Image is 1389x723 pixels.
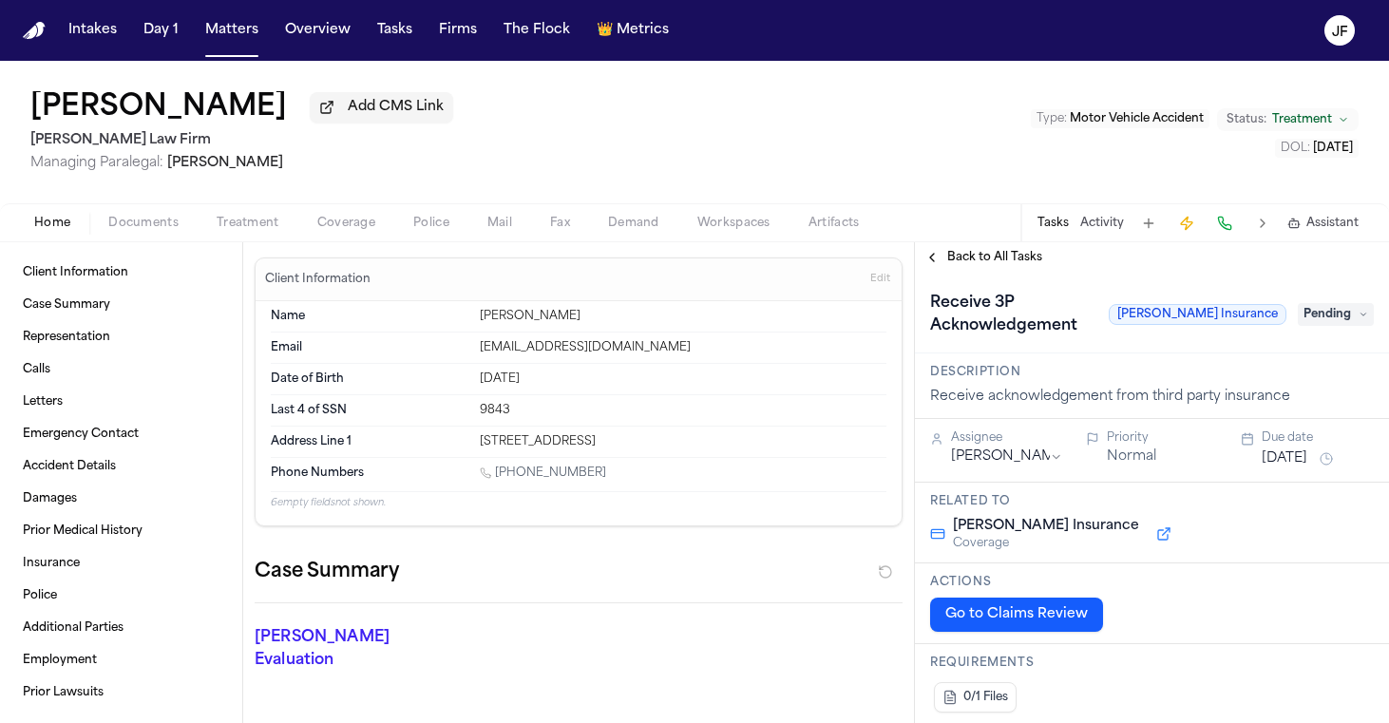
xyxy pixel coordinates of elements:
[1107,447,1156,466] button: Normal
[23,685,104,700] span: Prior Lawsuits
[23,620,124,636] span: Additional Parties
[217,216,279,231] span: Treatment
[697,216,771,231] span: Workspaces
[1313,143,1353,154] span: [DATE]
[271,309,468,324] dt: Name
[23,22,46,40] a: Home
[1315,447,1338,470] button: Snooze task
[608,216,659,231] span: Demand
[963,690,1008,705] span: 0/1 Files
[1306,216,1359,231] span: Assistant
[15,580,227,611] a: Police
[23,556,80,571] span: Insurance
[15,451,227,482] a: Accident Details
[480,309,886,324] div: [PERSON_NAME]
[15,677,227,708] a: Prior Lawsuits
[480,340,886,355] div: [EMAIL_ADDRESS][DOMAIN_NAME]
[1173,210,1200,237] button: Create Immediate Task
[23,362,50,377] span: Calls
[1298,303,1374,326] span: Pending
[413,216,449,231] span: Police
[23,523,143,539] span: Prior Medical History
[1135,210,1162,237] button: Add Task
[277,13,358,48] a: Overview
[271,340,468,355] dt: Email
[496,13,578,48] button: The Flock
[167,156,283,170] span: [PERSON_NAME]
[934,682,1017,713] button: 0/1 Files
[1281,143,1310,154] span: DOL :
[15,322,227,352] a: Representation
[370,13,420,48] button: Tasks
[15,484,227,514] a: Damages
[61,13,124,48] button: Intakes
[947,250,1042,265] span: Back to All Tasks
[15,516,227,546] a: Prior Medical History
[15,290,227,320] a: Case Summary
[198,13,266,48] button: Matters
[930,365,1374,380] h3: Description
[271,371,468,387] dt: Date of Birth
[23,330,110,345] span: Representation
[930,388,1374,407] div: Receive acknowledgement from third party insurance
[1262,430,1374,446] div: Due date
[1332,26,1348,39] text: JF
[15,387,227,417] a: Letters
[1262,449,1307,468] button: [DATE]
[271,403,468,418] dt: Last 4 of SSN
[480,403,886,418] div: 9843
[15,613,227,643] a: Additional Parties
[1109,304,1286,325] span: [PERSON_NAME] Insurance
[1031,109,1209,128] button: Edit Type: Motor Vehicle Accident
[108,216,179,231] span: Documents
[23,265,128,280] span: Client Information
[487,216,512,231] span: Mail
[271,434,468,449] dt: Address Line 1
[30,129,453,152] h2: [PERSON_NAME] Law Firm
[951,430,1063,446] div: Assignee
[597,21,613,40] span: crown
[589,13,676,48] button: crownMetrics
[1080,216,1124,231] button: Activity
[953,536,1139,551] span: Coverage
[1217,108,1359,131] button: Change status from Treatment
[23,394,63,409] span: Letters
[30,91,287,125] button: Edit matter name
[30,156,163,170] span: Managing Paralegal:
[34,216,70,231] span: Home
[480,466,606,481] a: Call 1 (214) 661-0740
[431,13,485,48] button: Firms
[1272,112,1332,127] span: Treatment
[271,496,886,510] p: 6 empty fields not shown.
[930,598,1103,632] button: Go to Claims Review
[30,91,287,125] h1: [PERSON_NAME]
[870,273,890,286] span: Edit
[136,13,186,48] a: Day 1
[23,22,46,40] img: Finch Logo
[550,216,570,231] span: Fax
[23,588,57,603] span: Police
[1211,210,1238,237] button: Make a Call
[23,297,110,313] span: Case Summary
[1227,112,1266,127] span: Status:
[809,216,860,231] span: Artifacts
[953,517,1139,536] span: [PERSON_NAME] Insurance
[865,264,896,295] button: Edit
[923,288,1101,341] h1: Receive 3P Acknowledgement
[480,434,886,449] div: [STREET_ADDRESS]
[15,354,227,385] a: Calls
[1287,216,1359,231] button: Assistant
[1275,139,1359,158] button: Edit DOL: 2025-07-14
[480,371,886,387] div: [DATE]
[915,250,1052,265] button: Back to All Tasks
[930,575,1374,590] h3: Actions
[1070,113,1204,124] span: Motor Vehicle Accident
[271,466,364,481] span: Phone Numbers
[255,557,399,587] h2: Case Summary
